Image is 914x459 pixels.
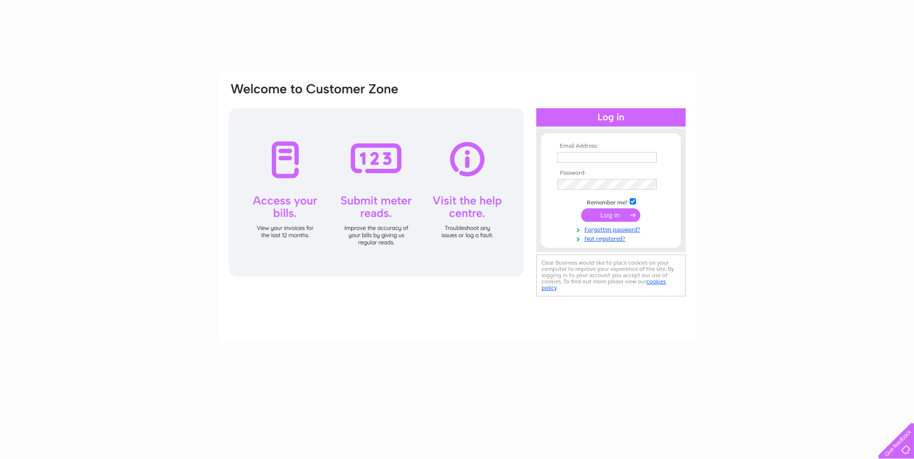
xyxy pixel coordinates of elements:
[557,224,667,233] a: Forgotten password?
[555,143,667,150] th: Email Address:
[542,278,666,291] a: cookies policy
[555,170,667,177] th: Password:
[557,233,667,242] a: Not registered?
[536,255,686,296] div: Clear Business would like to place cookies on your computer to improve your experience of the sit...
[581,208,640,222] input: Submit
[555,197,667,206] td: Remember me?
